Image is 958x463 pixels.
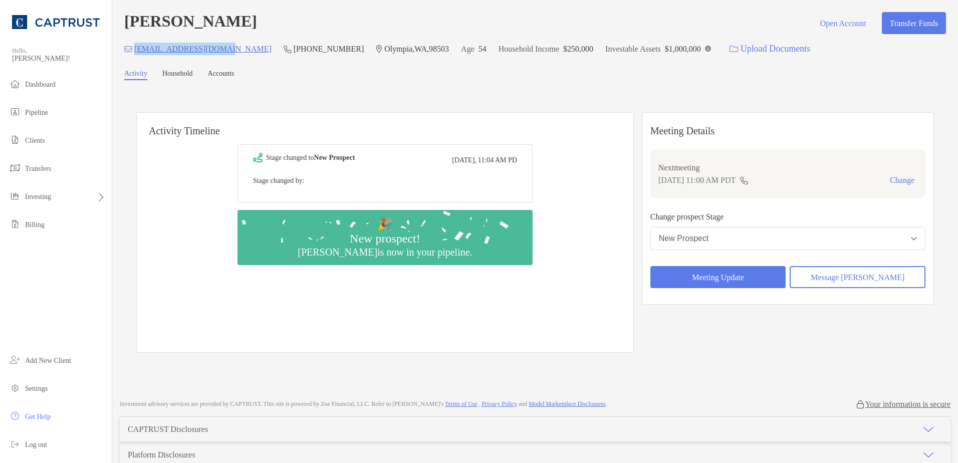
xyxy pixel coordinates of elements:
span: Billing [25,221,45,228]
span: 11:04 AM PD [478,156,517,164]
span: [DATE], [452,156,476,164]
span: Clients [25,137,45,144]
p: Investable Assets [605,43,661,55]
img: Event icon [253,153,263,162]
div: CAPTRUST Disclosures [128,425,208,434]
h6: Activity Timeline [137,113,633,137]
span: [PERSON_NAME]! [12,55,106,63]
img: Location Icon [376,45,382,53]
p: $250,000 [563,43,593,55]
p: Next meeting [658,161,917,174]
p: $1,000,000 [665,43,701,55]
div: New prospect! [346,232,424,246]
p: [PHONE_NUMBER] [294,43,364,55]
p: Your information is secure [865,399,950,409]
img: settings icon [9,382,21,394]
span: Settings [25,385,48,392]
p: Household Income [499,43,559,55]
a: Model Marketplace Disclosures [529,400,605,407]
span: Get Help [25,413,51,420]
button: Change [887,175,917,185]
p: Meeting Details [650,125,925,137]
a: Upload Documents [723,38,817,60]
img: Confetti [237,210,533,257]
div: Platform Disclosures [128,450,195,459]
div: Stage changed to [266,154,355,162]
p: [EMAIL_ADDRESS][DOMAIN_NAME] [134,43,272,55]
div: [PERSON_NAME] is now in your pipeline. [294,246,476,258]
button: Message [PERSON_NAME] [790,266,925,288]
img: Phone Icon [284,45,292,53]
img: investing icon [9,190,21,202]
p: Stage changed by: [253,174,517,187]
img: transfers icon [9,162,21,174]
img: icon arrow [922,449,934,461]
button: Meeting Update [650,266,786,288]
b: New Prospect [314,154,355,161]
img: communication type [740,176,749,184]
p: 54 [478,43,487,55]
span: Pipeline [25,109,48,116]
a: Privacy Policy [482,400,517,407]
h4: [PERSON_NAME] [124,12,257,34]
img: icon arrow [922,423,934,435]
img: Info Icon [705,46,711,52]
p: Age [461,43,474,55]
img: Email Icon [124,46,132,52]
button: New Prospect [650,227,925,250]
button: Transfer Funds [882,12,946,34]
a: Accounts [208,70,234,80]
img: get-help icon [9,410,21,422]
p: Investment advisory services are provided by CAPTRUST . This site is powered by Zoe Financial, LL... [120,400,607,408]
a: Terms of Use [445,400,477,407]
div: New Prospect [659,234,709,243]
div: 🎉 [373,217,396,232]
img: Open dropdown arrow [911,237,917,241]
p: Olympia , WA , 98503 [384,43,449,55]
img: logout icon [9,438,21,450]
img: CAPTRUST Logo [12,4,100,40]
span: Dashboard [25,81,56,88]
img: billing icon [9,218,21,230]
span: Transfers [25,165,51,172]
img: dashboard icon [9,78,21,90]
a: Activity [124,70,147,80]
img: clients icon [9,134,21,146]
img: add_new_client icon [9,354,21,366]
a: Household [162,70,193,80]
img: button icon [730,46,738,53]
p: Change prospect Stage [650,210,925,223]
span: Log out [25,441,47,448]
button: Open Account [812,12,874,34]
span: Investing [25,193,51,200]
span: Add New Client [25,357,71,364]
p: [DATE] 11:00 AM PDT [658,174,736,186]
img: pipeline icon [9,106,21,118]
